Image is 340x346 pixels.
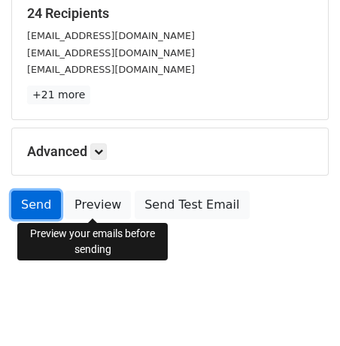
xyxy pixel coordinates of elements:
[135,191,249,219] a: Send Test Email
[265,274,340,346] iframe: Chat Widget
[11,191,61,219] a: Send
[27,64,195,75] small: [EMAIL_ADDRESS][DOMAIN_NAME]
[27,5,313,22] h5: 24 Recipients
[17,223,168,260] div: Preview your emails before sending
[27,47,195,59] small: [EMAIL_ADDRESS][DOMAIN_NAME]
[65,191,131,219] a: Preview
[27,30,195,41] small: [EMAIL_ADDRESS][DOMAIN_NAME]
[27,86,90,104] a: +21 more
[27,143,313,160] h5: Advanced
